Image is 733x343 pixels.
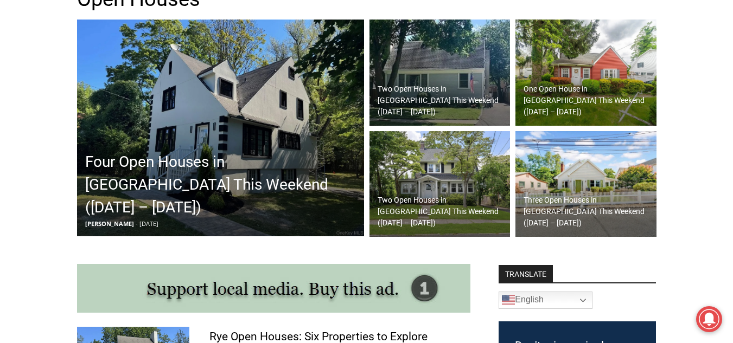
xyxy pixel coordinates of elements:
[85,151,361,219] h2: Four Open Houses in [GEOGRAPHIC_DATA] This Weekend ([DATE] – [DATE])
[77,20,364,236] a: Four Open Houses in [GEOGRAPHIC_DATA] This Weekend ([DATE] – [DATE]) [PERSON_NAME] - [DATE]
[3,112,106,153] span: Open Tues. - Sun. [PHONE_NUMBER]
[515,20,656,126] a: One Open House in [GEOGRAPHIC_DATA] This Weekend ([DATE] – [DATE])
[9,109,139,134] h4: [PERSON_NAME] Read Sanctuary Fall Fest: [DATE]
[284,108,503,132] span: Intern @ [DOMAIN_NAME]
[515,131,656,237] img: 32 Ridgeland Terrace, Rye
[499,292,592,309] a: English
[369,20,511,126] img: 134-136 Dearborn Avenue
[378,195,508,229] h2: Two Open Houses in [GEOGRAPHIC_DATA] This Weekend ([DATE] – [DATE])
[113,32,151,89] div: Birds of Prey: Falcon and hawk demos
[1,108,157,135] a: [PERSON_NAME] Read Sanctuary Fall Fest: [DATE]
[77,264,470,313] img: support local media, buy this ad
[113,92,118,102] div: 2
[111,68,154,130] div: "...watching a master [PERSON_NAME] chef prepare an omakase meal is fascinating dinner theater an...
[515,20,656,126] img: 4 Orchard Drive, Rye
[261,105,526,135] a: Intern @ [DOMAIN_NAME]
[502,294,515,307] img: en
[77,20,364,236] img: 506 Midland Avenue, Rye
[369,20,511,126] a: Two Open Houses in [GEOGRAPHIC_DATA] This Weekend ([DATE] – [DATE])
[524,83,654,118] h2: One Open House in [GEOGRAPHIC_DATA] This Weekend ([DATE] – [DATE])
[499,265,553,282] strong: TRANSLATE
[369,131,511,237] img: 15 Roosevelt Avenue, Rye
[515,131,656,237] a: Three Open Houses in [GEOGRAPHIC_DATA] This Weekend ([DATE] – [DATE])
[378,83,508,118] h2: Two Open Houses in [GEOGRAPHIC_DATA] This Weekend ([DATE] – [DATE])
[1,109,109,135] a: Open Tues. - Sun. [PHONE_NUMBER]
[524,195,654,229] h2: Three Open Houses in [GEOGRAPHIC_DATA] This Weekend ([DATE] – [DATE])
[369,131,511,237] a: Two Open Houses in [GEOGRAPHIC_DATA] This Weekend ([DATE] – [DATE])
[85,219,134,228] span: [PERSON_NAME]
[274,1,513,105] div: "At the 10am stand-up meeting, each intern gets a chance to take [PERSON_NAME] and the other inte...
[139,219,158,228] span: [DATE]
[126,92,131,102] div: 6
[136,219,138,228] span: -
[121,92,124,102] div: /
